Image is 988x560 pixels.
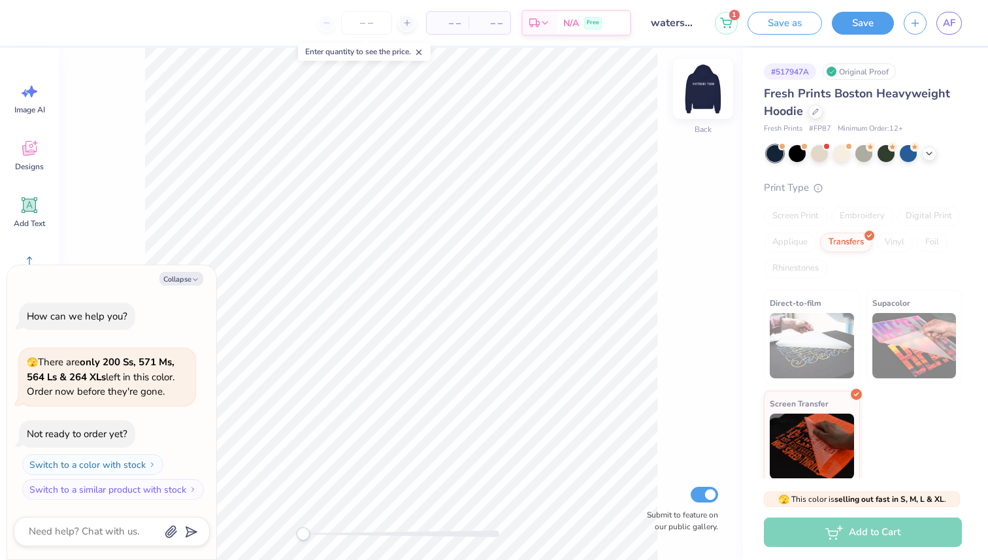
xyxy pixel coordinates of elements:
img: Screen Transfer [770,414,854,479]
span: Direct-to-film [770,296,821,310]
span: Fresh Prints [764,124,802,135]
input: Untitled Design [641,10,705,36]
input: – – [341,11,392,35]
div: # 517947A [764,63,816,80]
div: Not ready to order yet? [27,427,127,440]
span: 1 [729,10,740,20]
img: Switch to a color with stock [148,461,156,469]
img: Supacolor [872,313,957,378]
button: Save as [748,12,822,35]
button: Save [832,12,894,35]
div: Enter quantity to see the price. [298,42,431,61]
span: Free [587,18,599,27]
div: Embroidery [831,206,893,226]
div: Foil [917,233,947,252]
div: Applique [764,233,816,252]
span: AF [943,16,955,31]
label: Submit to feature on our public gallery. [640,509,718,533]
span: Screen Transfer [770,397,829,410]
span: Add Text [14,218,45,229]
strong: only 200 Ss, 571 Ms, 564 Ls & 264 XLs [27,355,174,384]
span: Minimum Order: 12 + [838,124,903,135]
span: N/A [563,16,579,30]
div: Accessibility label [297,527,310,540]
span: – – [435,16,461,30]
strong: selling out fast in S, M, L & XL [834,494,944,504]
img: Switch to a similar product with stock [189,486,197,493]
div: Rhinestones [764,259,827,278]
span: # FP87 [809,124,831,135]
div: Screen Print [764,206,827,226]
a: AF [936,12,962,35]
img: Back [677,63,729,115]
button: 1 [715,12,738,35]
div: Vinyl [876,233,913,252]
div: Digital Print [897,206,961,226]
div: Back [695,124,712,135]
span: 🫣 [778,493,789,506]
div: Transfers [820,233,872,252]
span: Image AI [14,105,45,115]
span: – – [476,16,502,30]
button: Switch to a similar product with stock [22,479,204,500]
button: Collapse [159,272,203,286]
span: Fresh Prints Boston Heavyweight Hoodie [764,86,950,119]
span: 🫣 [27,356,38,369]
span: Supacolor [872,296,910,310]
span: This color is . [778,493,946,505]
img: Direct-to-film [770,313,854,378]
span: Designs [15,161,44,172]
div: Print Type [764,180,962,195]
div: How can we help you? [27,310,127,323]
div: Original Proof [823,63,896,80]
button: Switch to a color with stock [22,454,163,475]
span: There are left in this color. Order now before they're gone. [27,355,174,398]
